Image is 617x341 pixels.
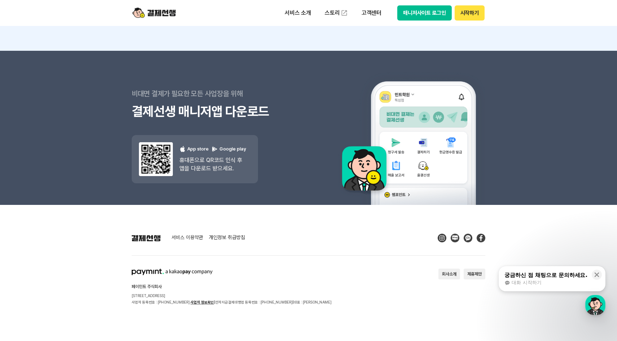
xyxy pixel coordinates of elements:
img: 앱 예시 이미지 [333,52,485,205]
p: 휴대폰으로 QR코드 인식 후 앱을 다운로드 받으세요. [179,156,246,172]
p: 비대면 결제가 필요한 모든 사업장을 위해 [132,85,308,103]
a: 설정 [93,228,139,246]
a: 대화 [48,228,93,246]
img: Kakao Talk [464,234,472,242]
img: Facebook [477,234,485,242]
h3: 결제선생 매니저앱 다운로드 [132,103,308,121]
button: 시작하기 [455,5,485,21]
p: Google play [211,146,246,153]
button: 제휴제안 [464,269,485,279]
span: 대화 [66,239,75,245]
a: 스토리 [320,6,353,20]
a: 홈 [2,228,48,246]
p: App store [179,146,209,153]
img: 결제선생 로고 [132,235,161,241]
p: 고객센터 [356,6,386,19]
span: | [214,300,215,304]
p: 사업자 등록번호 : [PHONE_NUMBER] 전자지급결제대행업 등록번호 : [PHONE_NUMBER] 대표 : [PERSON_NAME] [132,299,332,305]
a: 개인정보 취급방침 [209,235,245,241]
span: | [293,300,294,304]
a: 서비스 이용약관 [171,235,203,241]
img: Blog [451,234,459,242]
button: 회사소개 [438,269,460,279]
p: 서비스 소개 [280,6,316,19]
img: Instagram [438,234,446,242]
img: paymint logo [132,269,213,275]
img: logo [132,6,176,20]
span: 홈 [23,239,27,245]
img: 외부 도메인 오픈 [341,9,348,17]
img: 애플 로고 [179,146,186,152]
img: 구글 플레이 로고 [211,146,218,152]
a: 사업자 정보확인 [191,300,214,304]
button: 매니저사이트 로그인 [397,5,452,21]
span: 설정 [111,239,120,245]
p: [STREET_ADDRESS] [132,292,332,299]
img: 앱 다운도르드 qr [139,142,173,176]
h2: 페이민트 주식회사 [132,284,332,289]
